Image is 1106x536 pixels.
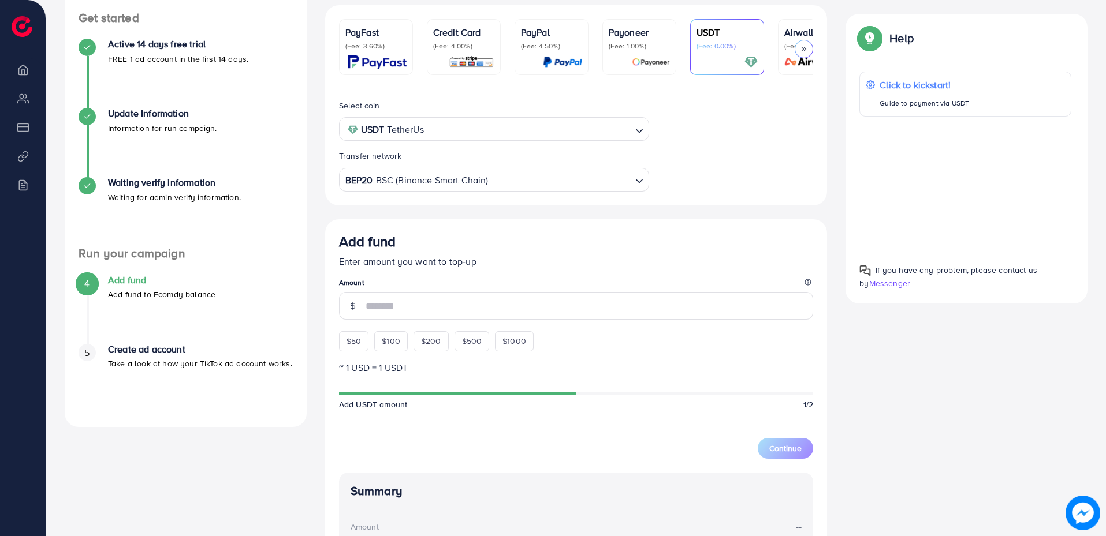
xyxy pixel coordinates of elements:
div: Search for option [339,168,649,192]
p: (Fee: 4.50%) [521,42,582,51]
img: Popup guide [859,265,871,276]
img: card [744,55,758,69]
label: Select coin [339,100,380,111]
p: ~ 1 USD = 1 USDT [339,361,814,374]
legend: Amount [339,278,814,292]
input: Search for option [427,121,631,138]
h4: Add fund [108,275,215,286]
span: $200 [421,335,441,347]
img: coin [348,125,358,135]
p: Information for run campaign. [108,121,217,135]
div: Search for option [339,117,649,141]
li: Add fund [65,275,307,344]
img: Popup guide [859,28,880,48]
span: Add USDT amount [339,399,407,410]
p: (Fee: 4.00%) [433,42,494,51]
p: (Fee: 1.00%) [609,42,670,51]
p: Add fund to Ecomdy balance [108,287,215,301]
p: Enter amount you want to top-up [339,254,814,268]
span: $1000 [502,335,526,347]
p: Help [889,31,914,45]
p: Take a look at how your TikTok ad account works. [108,357,292,370]
li: Create ad account [65,344,307,413]
span: $500 [462,335,482,347]
p: Guide to payment via USDT [880,96,969,110]
p: Airwallex [784,25,846,39]
h3: Add fund [339,233,396,250]
p: Click to kickstart! [880,78,969,92]
h4: Run your campaign [65,246,307,261]
img: card [781,55,846,69]
span: 1/2 [803,399,813,410]
p: PayPal [521,25,582,39]
h4: Create ad account [108,344,292,355]
p: PayFast [345,25,407,39]
h4: Get started [65,11,307,25]
span: If you have any problem, please contact us by [859,264,1037,289]
h4: Summary [351,484,802,498]
p: Waiting for admin verify information. [108,190,241,204]
p: FREE 1 ad account in the first 14 days. [108,52,248,66]
span: BSC (Binance Smart Chain) [376,172,489,189]
span: $100 [382,335,400,347]
p: (Fee: 3.60%) [345,42,407,51]
input: Search for option [490,171,631,189]
span: Messenger [869,278,910,289]
strong: BEP20 [345,172,373,189]
span: TetherUs [387,121,423,138]
span: Continue [769,443,802,454]
li: Active 14 days free trial [65,39,307,108]
img: image [1066,496,1100,530]
p: Payoneer [609,25,670,39]
strong: -- [796,520,802,534]
p: Credit Card [433,25,494,39]
p: (Fee: 0.00%) [697,42,758,51]
img: card [449,55,494,69]
button: Continue [758,438,813,459]
img: logo [12,16,32,37]
li: Update Information [65,108,307,177]
strong: USDT [361,121,385,138]
p: USDT [697,25,758,39]
label: Transfer network [339,150,402,162]
span: 5 [84,346,90,359]
img: card [348,55,407,69]
span: 4 [84,277,90,290]
li: Waiting verify information [65,177,307,246]
img: card [632,55,670,69]
h4: Active 14 days free trial [108,39,248,50]
h4: Waiting verify information [108,177,241,188]
div: Amount [351,521,379,533]
span: $50 [347,335,361,347]
img: card [543,55,582,69]
p: (Fee: 0.00%) [784,42,846,51]
h4: Update Information [108,108,217,119]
